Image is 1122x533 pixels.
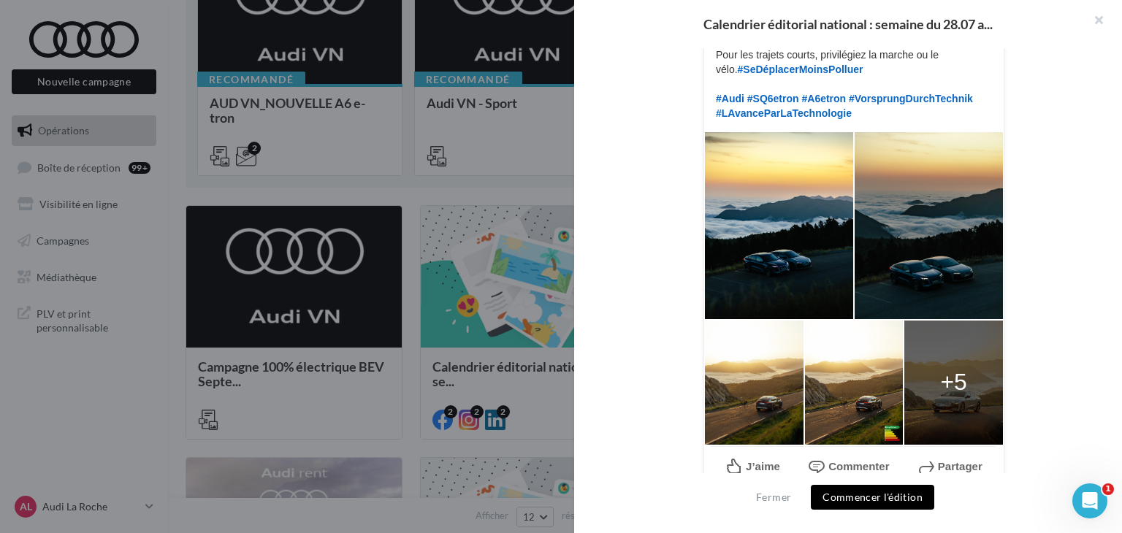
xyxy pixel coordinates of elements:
[750,488,797,506] button: Fermer
[938,460,982,472] span: Partager
[940,367,966,400] span: +5
[716,93,744,104] span: #Audi
[703,18,993,31] span: Calendrier éditorial national : semaine du 28.07 a...
[716,107,852,119] span: #LAvanceParLaTechnologie
[746,460,780,472] span: J’aime
[801,93,846,104] span: #A6etron
[828,460,889,472] span: Commenter
[1102,483,1114,495] span: 1
[849,93,973,104] span: #VorsprungDurchTechnik
[738,64,863,75] span: #SeDéplacerMoinsPolluer
[747,93,799,104] span: #SQ6etron
[1072,483,1107,518] iframe: Intercom live chat
[811,485,934,510] button: Commencer l'édition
